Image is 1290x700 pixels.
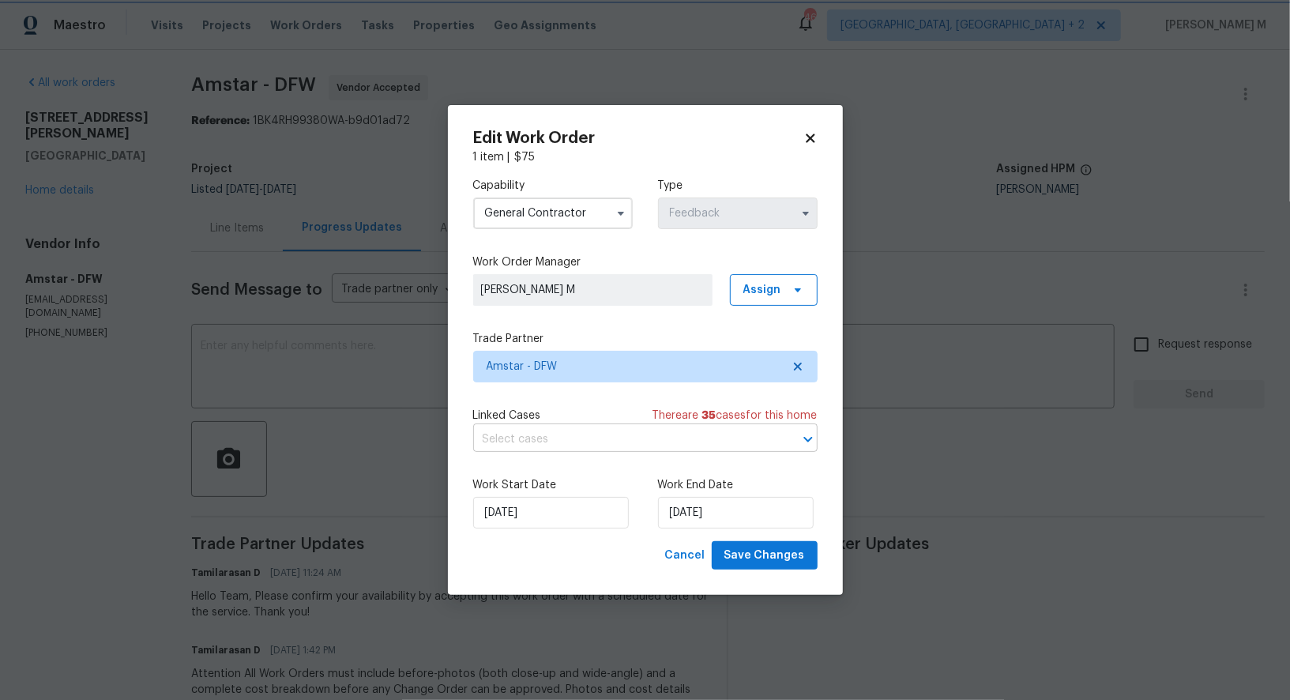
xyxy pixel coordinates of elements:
[658,178,818,194] label: Type
[796,204,815,223] button: Show options
[473,331,818,347] label: Trade Partner
[712,541,818,570] button: Save Changes
[473,149,818,165] div: 1 item |
[473,497,629,529] input: M/D/YYYY
[797,428,819,450] button: Open
[659,541,712,570] button: Cancel
[653,408,818,423] span: There are case s for this home
[702,410,716,421] span: 35
[473,198,633,229] input: Select...
[724,546,805,566] span: Save Changes
[487,359,781,374] span: Amstar - DFW
[473,408,541,423] span: Linked Cases
[481,282,705,298] span: [PERSON_NAME] M
[473,477,633,493] label: Work Start Date
[473,254,818,270] label: Work Order Manager
[658,497,814,529] input: M/D/YYYY
[473,178,633,194] label: Capability
[665,546,705,566] span: Cancel
[473,130,803,146] h2: Edit Work Order
[611,204,630,223] button: Show options
[473,427,773,452] input: Select cases
[743,282,781,298] span: Assign
[658,477,818,493] label: Work End Date
[658,198,818,229] input: Select...
[515,152,536,163] span: $ 75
